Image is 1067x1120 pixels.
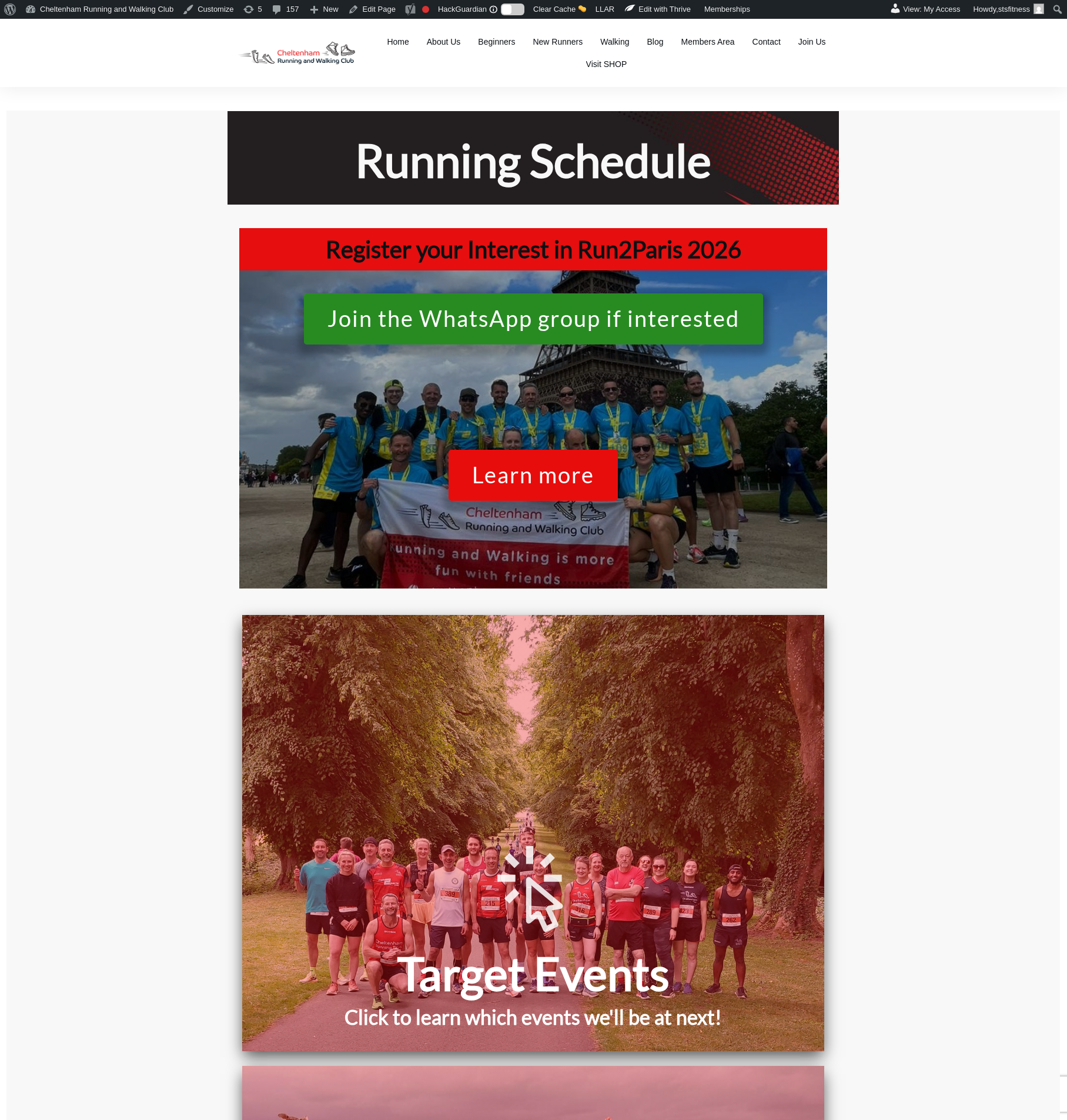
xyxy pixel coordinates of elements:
[681,34,735,50] a: Members Area
[998,5,1030,14] span: stsfitness
[422,6,429,13] div: Focus keyphrase not set
[245,234,821,265] h1: Register your Interest in Run2Paris 2026
[533,34,583,50] a: New Runners
[449,450,618,501] a: Learn more
[387,34,409,50] a: Home
[647,34,664,50] a: Blog
[478,34,515,50] a: Beginners
[304,293,763,345] a: Join the WhatsApp group if interested
[240,131,827,190] h1: Running Schedule
[472,463,594,494] span: Learn more
[228,34,365,73] img: Decathlon
[327,306,740,337] span: Join the WhatsApp group if interested
[798,34,826,50] a: Join Us
[578,5,586,12] img: 🧽
[752,34,781,50] a: Contact
[248,944,818,1003] h1: Target Events
[600,34,629,50] a: Walking
[586,56,627,72] a: Visit SHOP
[248,1003,818,1045] h2: Click to learn which events we'll be at next!
[533,5,576,14] span: Clear Cache
[427,34,461,50] a: About Us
